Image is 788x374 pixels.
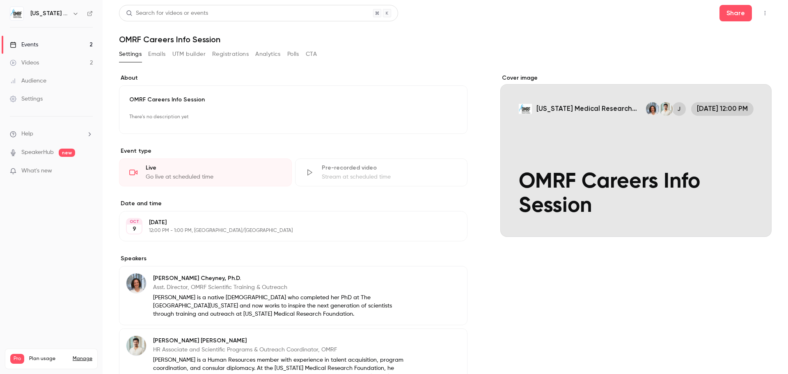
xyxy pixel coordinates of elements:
iframe: Noticeable Trigger [83,167,93,175]
span: Pro [10,354,24,364]
label: Date and time [119,200,467,208]
div: Search for videos or events [126,9,208,18]
button: Polls [287,48,299,61]
p: [DATE] [149,218,424,227]
div: Pre-recorded videoStream at scheduled time [295,158,468,186]
p: Event type [119,147,467,155]
button: Settings [119,48,142,61]
button: Analytics [255,48,281,61]
button: Emails [148,48,165,61]
span: What's new [21,167,52,175]
div: Ashley Cheyney, Ph.D.[PERSON_NAME] Cheyney, Ph.D.Asst. Director, OMRF Scientific Training & Outre... [119,266,467,325]
label: About [119,74,467,82]
div: Live [146,164,282,172]
h1: OMRF Careers Info Session [119,34,772,44]
label: Cover image [500,74,772,82]
div: Go live at scheduled time [146,173,282,181]
label: Speakers [119,255,467,263]
p: There's no description yet [129,110,457,124]
div: Videos [10,59,39,67]
span: Plan usage [29,356,68,362]
button: CTA [306,48,317,61]
p: 12:00 PM - 1:00 PM, [GEOGRAPHIC_DATA]/[GEOGRAPHIC_DATA] [149,227,424,234]
div: OCT [127,219,142,225]
p: [PERSON_NAME] Cheyney, Ph.D. [153,274,414,282]
div: Stream at scheduled time [322,173,458,181]
p: Asst. Director, OMRF Scientific Training & Outreach [153,283,414,291]
p: [PERSON_NAME] [PERSON_NAME] [153,337,414,345]
h6: [US_STATE] Medical Research Foundation [30,9,69,18]
div: Events [10,41,38,49]
button: UTM builder [172,48,206,61]
img: Oklahoma Medical Research Foundation [10,7,23,20]
img: J. Joel Solís [126,336,146,356]
p: HR Associate and Scientific Programs & Outreach Coordinator, OMRF [153,346,414,354]
div: Audience [10,77,46,85]
section: Cover image [500,74,772,237]
span: new [59,149,75,157]
div: Settings [10,95,43,103]
button: Share [719,5,752,21]
span: Help [21,130,33,138]
div: LiveGo live at scheduled time [119,158,292,186]
a: SpeakerHub [21,148,54,157]
p: [PERSON_NAME] is a native [DEMOGRAPHIC_DATA] who completed her PhD at The [GEOGRAPHIC_DATA][US_ST... [153,294,414,318]
p: OMRF Careers Info Session [129,96,457,104]
div: Pre-recorded video [322,164,458,172]
li: help-dropdown-opener [10,130,93,138]
img: Ashley Cheyney, Ph.D. [126,273,146,293]
a: Manage [73,356,92,362]
button: Registrations [212,48,249,61]
p: 9 [133,225,136,233]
